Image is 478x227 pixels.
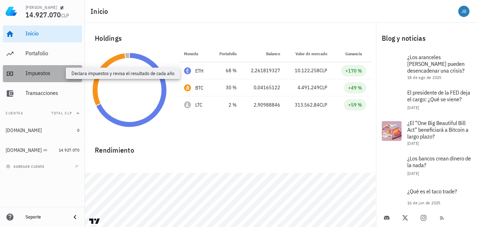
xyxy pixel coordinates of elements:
a: ¿Qué es el taco trade? 16 de jun de 2025 [376,181,478,212]
span: 14.927.070 [25,10,61,19]
span: [DATE] [407,141,419,146]
a: Charting by TradingView [88,218,101,225]
div: Soporte [25,214,65,220]
span: 18 de ago de 2025 [407,75,442,80]
div: [DOMAIN_NAME] [6,147,42,153]
a: ¿El “One Big Beautiful Bill Act” beneficiará a Bitcoin a largo plazo? [DATE] [376,115,478,150]
a: Impuestos [3,65,82,82]
a: Transacciones [3,85,82,102]
div: +49 % [348,84,362,91]
div: BTC [195,84,204,91]
button: agregar cuenta [4,163,48,170]
a: [DOMAIN_NAME] 14.927.070 [3,142,82,159]
button: CuentasTotal CLP [3,105,82,122]
a: El presidente de la FED deja el cargo: ¿Qué se viene? [DATE] [376,84,478,115]
div: Inicio [25,30,79,37]
span: 10.122.258 [295,67,319,74]
span: 14.927.070 [59,147,79,153]
span: ¿Qué es el taco trade? [407,188,457,195]
div: LTC-icon [184,101,191,108]
span: [DATE] [407,105,419,110]
div: +59 % [348,101,362,108]
div: BTC-icon [184,84,191,91]
a: [DOMAIN_NAME] 0 [3,122,82,139]
span: CLP [319,102,327,108]
span: ¿Los bancos crean dinero de la nada? [407,155,471,169]
div: Holdings [89,27,372,50]
a: Portafolio [3,45,82,62]
th: Moneda [178,45,212,62]
div: [DOMAIN_NAME] [6,127,42,134]
span: 16 de jun de 2025 [407,200,440,205]
div: LTC [195,101,203,108]
span: ¿Los aranceles [PERSON_NAME] pueden desencadenar una crisis? [407,53,465,74]
a: ¿Los bancos crean dinero de la nada? [DATE] [376,150,478,181]
span: CLP [319,67,327,74]
span: 4.491.249 [298,84,319,91]
span: agregar cuenta [7,164,45,169]
div: Impuestos [25,70,79,76]
div: [PERSON_NAME] [25,5,57,10]
span: ¿El “One Big Beautiful Bill Act” beneficiará a Bitcoin a largo plazo? [407,119,468,140]
div: ETH [195,67,204,74]
th: Valor de mercado [286,45,333,62]
h1: Inicio [91,6,111,17]
span: Total CLP [51,111,72,115]
div: Blog y noticias [376,27,478,50]
div: ETH-icon [184,67,191,74]
div: +170 % [345,67,362,74]
div: 30 % [217,84,237,91]
a: Inicio [3,25,82,42]
div: Portafolio [25,50,79,57]
span: CLP [319,84,327,91]
div: Rendimiento [89,139,372,156]
span: CLP [61,12,69,19]
span: 0 [77,127,79,133]
a: ¿Los aranceles [PERSON_NAME] pueden desencadenar una crisis? 18 de ago de 2025 [376,50,478,84]
div: 2 % [217,101,237,109]
div: Transacciones [25,90,79,96]
div: 2,90988846 [248,101,280,109]
span: 313.562,84 [295,102,319,108]
span: Ganancia [345,51,366,56]
th: Balance [242,45,286,62]
div: 68 % [217,67,237,74]
span: [DATE] [407,171,419,176]
img: LedgiFi [6,6,17,17]
th: Portafolio [212,45,242,62]
div: 0,04165122 [248,84,280,91]
div: avatar [458,6,470,17]
span: El presidente de la FED deja el cargo: ¿Qué se viene? [407,89,470,103]
div: 2,261819327 [248,67,280,74]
